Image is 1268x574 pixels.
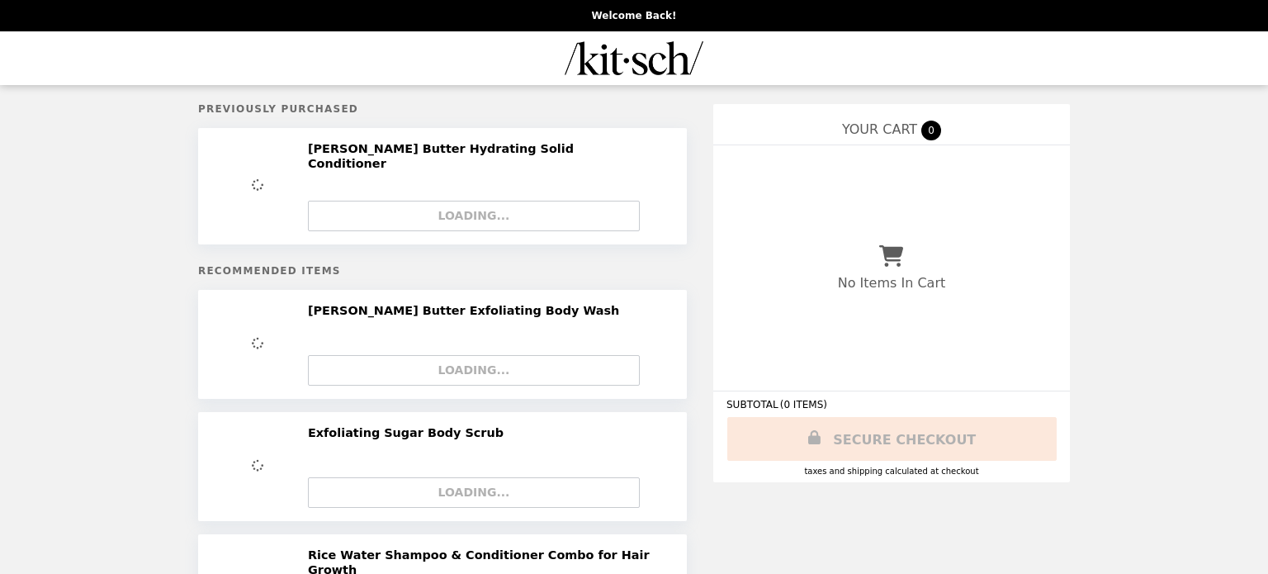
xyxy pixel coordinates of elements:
[565,41,703,75] img: Brand Logo
[308,425,510,440] h2: Exfoliating Sugar Body Scrub
[726,399,780,410] span: SUBTOTAL
[842,121,917,137] span: YOUR CART
[921,121,941,140] span: 0
[308,141,662,172] h2: [PERSON_NAME] Butter Hydrating Solid Conditioner
[726,467,1057,476] div: Taxes and Shipping calculated at checkout
[780,399,827,410] span: ( 0 ITEMS )
[198,265,687,277] h5: Recommended Items
[308,303,626,318] h2: [PERSON_NAME] Butter Exfoliating Body Wash
[198,103,687,115] h5: Previously Purchased
[591,10,676,21] p: Welcome Back!
[838,275,945,291] p: No Items In Cart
